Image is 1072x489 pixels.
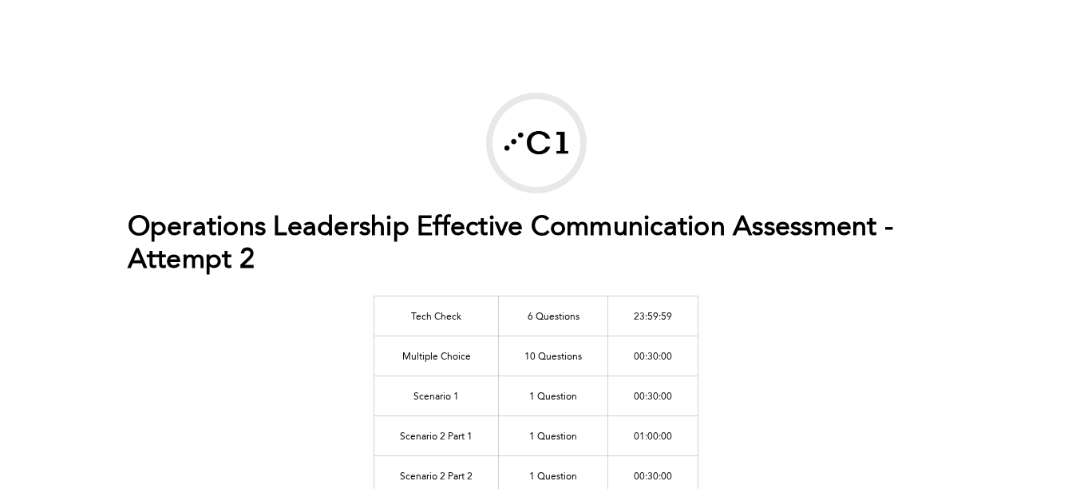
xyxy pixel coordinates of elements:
td: 1 Question [499,415,608,455]
td: Scenario 1 [374,376,499,415]
td: 00:30:00 [608,376,698,415]
td: Multiple Choice [374,336,499,376]
td: 1 Question [499,376,608,415]
td: 10 Questions [499,336,608,376]
td: 6 Questions [499,296,608,336]
td: Tech Check [374,296,499,336]
td: 01:00:00 [608,415,698,455]
td: 00:30:00 [608,336,698,376]
td: Scenario 2 Part 1 [374,415,499,455]
img: Correlation One [492,99,580,187]
h1: Operations Leadership Effective Communication Assessment - Attempt 2 [128,212,945,277]
td: 23:59:59 [608,296,698,336]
